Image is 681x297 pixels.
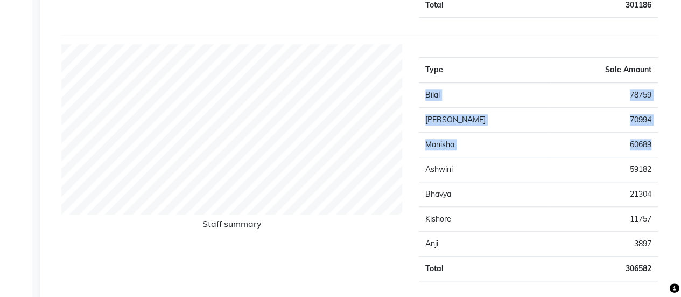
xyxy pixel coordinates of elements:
td: Anji [419,232,551,257]
td: 70994 [551,108,658,133]
td: [PERSON_NAME] [419,108,551,133]
td: Ashwini [419,157,551,182]
td: Total [419,257,551,281]
th: Type [419,58,551,83]
td: 78759 [551,82,658,108]
th: Sale Amount [551,58,658,83]
td: 3897 [551,232,658,257]
td: 59182 [551,157,658,182]
td: Manisha [419,133,551,157]
td: 21304 [551,182,658,207]
td: Kishore [419,207,551,232]
h6: Staff summary [61,219,403,233]
td: Bilal [419,82,551,108]
td: 11757 [551,207,658,232]
td: 306582 [551,257,658,281]
td: 60689 [551,133,658,157]
td: Bhavya [419,182,551,207]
